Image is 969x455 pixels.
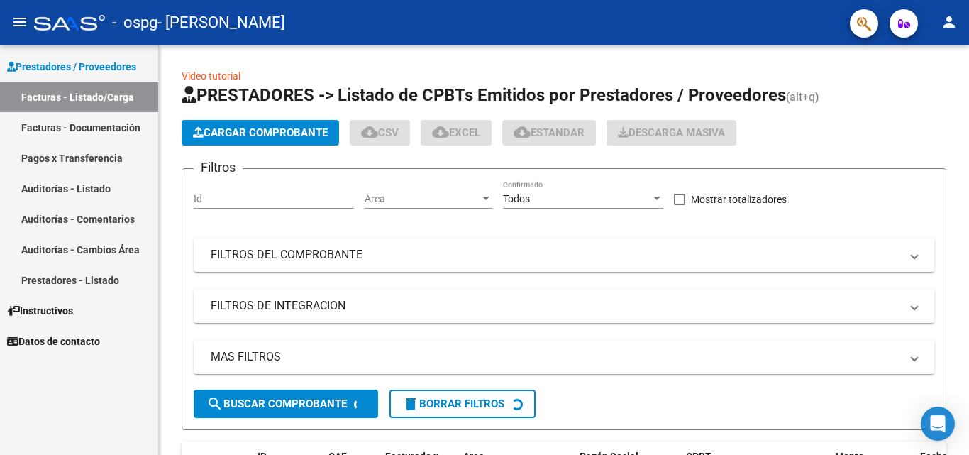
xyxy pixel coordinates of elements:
span: EXCEL [432,126,480,139]
mat-expansion-panel-header: FILTROS DEL COMPROBANTE [194,238,934,272]
span: Descarga Masiva [618,126,725,139]
span: Datos de contacto [7,334,100,349]
mat-icon: cloud_download [514,124,531,141]
mat-panel-title: MAS FILTROS [211,349,900,365]
span: Todos [503,193,530,204]
span: Prestadores / Proveedores [7,59,136,75]
span: Instructivos [7,303,73,319]
span: Cargar Comprobante [193,126,328,139]
mat-icon: delete [402,395,419,412]
span: Estandar [514,126,585,139]
mat-icon: search [206,395,223,412]
mat-panel-title: FILTROS DE INTEGRACION [211,298,900,314]
button: Cargar Comprobante [182,120,339,146]
button: Descarga Masiva [607,120,736,146]
mat-panel-title: FILTROS DEL COMPROBANTE [211,247,900,263]
mat-icon: cloud_download [432,124,449,141]
app-download-masive: Descarga masiva de comprobantes (adjuntos) [607,120,736,146]
button: Borrar Filtros [389,390,536,418]
mat-icon: menu [11,13,28,31]
div: Open Intercom Messenger [921,407,955,441]
span: Area [365,193,480,205]
a: Video tutorial [182,70,240,82]
mat-expansion-panel-header: MAS FILTROS [194,340,934,374]
button: EXCEL [421,120,492,146]
button: CSV [350,120,410,146]
span: Borrar Filtros [402,398,504,410]
span: Buscar Comprobante [206,398,347,410]
mat-icon: cloud_download [361,124,378,141]
span: CSV [361,126,399,139]
mat-expansion-panel-header: FILTROS DE INTEGRACION [194,289,934,323]
span: - ospg [112,7,157,38]
button: Buscar Comprobante [194,390,378,418]
span: PRESTADORES -> Listado de CPBTs Emitidos por Prestadores / Proveedores [182,85,786,105]
span: - [PERSON_NAME] [157,7,285,38]
span: (alt+q) [786,90,819,104]
span: Mostrar totalizadores [691,191,787,208]
button: Estandar [502,120,596,146]
mat-icon: person [941,13,958,31]
h3: Filtros [194,158,243,177]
